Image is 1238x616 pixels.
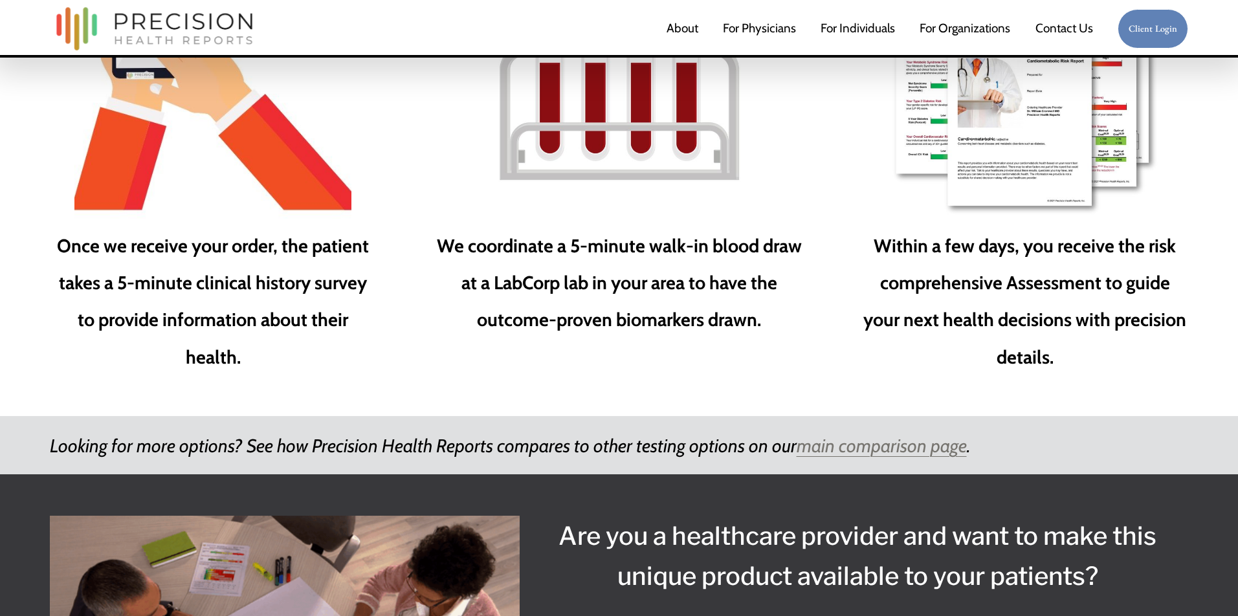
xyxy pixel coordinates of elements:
[527,516,1188,596] h3: Are you a healthcare provider and want to make this unique product available to your patients?
[920,16,1010,43] a: folder dropdown
[723,16,796,43] a: For Physicians
[50,1,260,56] img: Precision Health Reports
[1035,16,1093,43] a: Contact Us
[967,434,970,457] em: .
[821,16,895,43] a: For Individuals
[1005,450,1238,616] iframe: Chat Widget
[50,434,797,457] em: Looking for more options? See how Precision Health Reports compares to other testing options on our
[437,234,806,331] strong: We coordinate a 5-minute walk-in blood draw at a LabCorp lab in your area to have the outcome-pro...
[863,234,1190,368] strong: Within a few days, you receive the risk comprehensive Assessment to guide your next health decisi...
[667,16,698,43] a: About
[920,16,1010,41] span: For Organizations
[57,234,373,368] strong: Once we receive your order, the patient takes a 5-minute clinical history survey to provide infor...
[1118,9,1189,49] a: Client Login
[797,434,967,457] a: main comparison page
